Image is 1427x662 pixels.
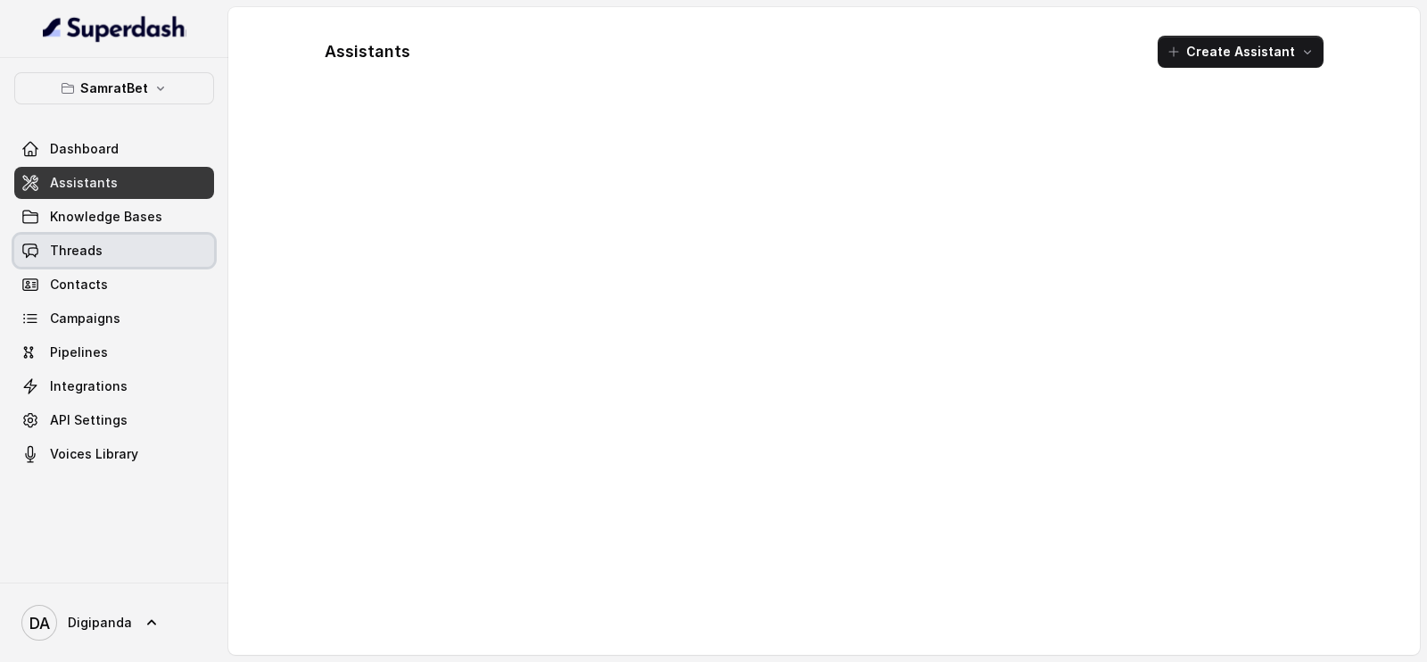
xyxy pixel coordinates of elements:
[50,445,138,463] span: Voices Library
[325,37,410,66] h1: Assistants
[50,377,128,395] span: Integrations
[50,140,119,158] span: Dashboard
[43,14,186,43] img: light.svg
[14,370,214,402] a: Integrations
[29,614,50,633] text: DA
[80,78,148,99] p: SamratBet
[50,242,103,260] span: Threads
[50,276,108,294] span: Contacts
[14,235,214,267] a: Threads
[1158,36,1324,68] button: Create Assistant
[14,404,214,436] a: API Settings
[14,269,214,301] a: Contacts
[14,438,214,470] a: Voices Library
[68,614,132,632] span: Digipanda
[50,174,118,192] span: Assistants
[50,310,120,327] span: Campaigns
[50,343,108,361] span: Pipelines
[14,167,214,199] a: Assistants
[14,598,214,648] a: Digipanda
[14,201,214,233] a: Knowledge Bases
[14,133,214,165] a: Dashboard
[14,336,214,368] a: Pipelines
[50,411,128,429] span: API Settings
[50,208,162,226] span: Knowledge Bases
[14,72,214,104] button: SamratBet
[14,302,214,335] a: Campaigns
